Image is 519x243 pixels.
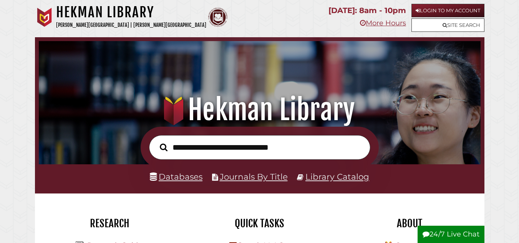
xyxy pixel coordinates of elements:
[160,143,167,152] i: Search
[411,4,484,17] a: Login to My Account
[305,172,369,182] a: Library Catalog
[150,172,202,182] a: Databases
[41,217,179,230] h2: Research
[328,4,406,17] p: [DATE]: 8am - 10pm
[340,217,479,230] h2: About
[191,217,329,230] h2: Quick Tasks
[56,4,206,21] h1: Hekman Library
[208,8,227,27] img: Calvin Theological Seminary
[411,18,484,32] a: Site Search
[360,19,406,27] a: More Hours
[220,172,288,182] a: Journals By Title
[56,21,206,30] p: [PERSON_NAME][GEOGRAPHIC_DATA] | [PERSON_NAME][GEOGRAPHIC_DATA]
[35,8,54,27] img: Calvin University
[46,93,473,127] h1: Hekman Library
[156,141,171,153] button: Search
